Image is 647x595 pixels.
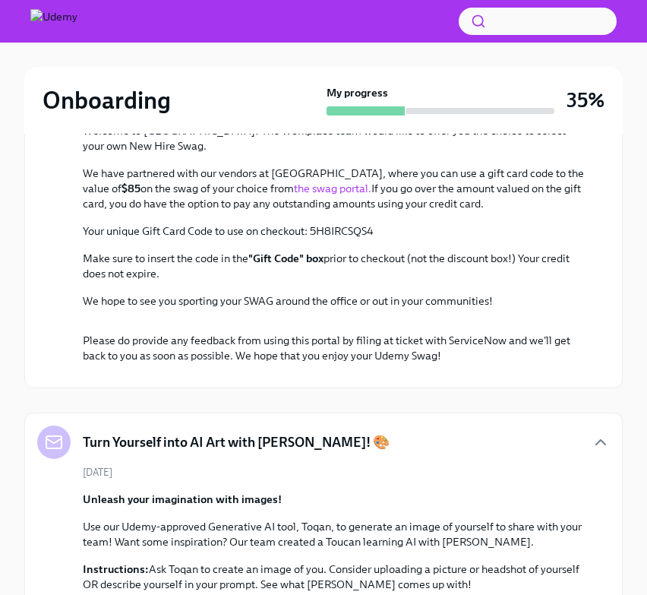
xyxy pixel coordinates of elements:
img: Udemy [30,9,77,33]
p: Use our Udemy-approved Generative AI tool, Toqan, to generate an image of yourself to share with ... [83,519,585,549]
strong: "Gift Code" box [248,252,323,265]
span: [DATE] [83,465,112,479]
strong: $85 [122,182,140,195]
p: Welcome to [GEOGRAPHIC_DATA]! The Workplace team would like to offer you the choice to select you... [83,123,585,153]
h2: Onboarding [43,85,171,116]
p: Make sure to insert the code in the prior to checkout (not the discount box!) Your credit does no... [83,251,585,281]
p: Please do provide any feedback from using this portal by filing at ticket with ServiceNow and we'... [83,333,585,363]
strong: My progress [327,85,388,100]
p: Ask Toqan to create an image of you. Consider uploading a picture or headshot of yourself OR desc... [83,562,585,592]
h5: Turn Yourself into AI Art with [PERSON_NAME]! 🎨 [83,433,390,451]
h3: 35% [567,87,604,114]
a: the swag portal. [294,182,371,195]
p: Your unique Gift Card Code to use on checkout: 5H8IRCSQS4 [83,223,585,239]
p: We hope to see you sporting your SWAG around the office or out in your communities! [83,293,585,309]
strong: Unleash your imagination with images! [83,492,282,506]
p: We have partnered with our vendors at [GEOGRAPHIC_DATA], where you can use a gift card code to th... [83,166,585,211]
strong: Instructions: [83,562,149,576]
